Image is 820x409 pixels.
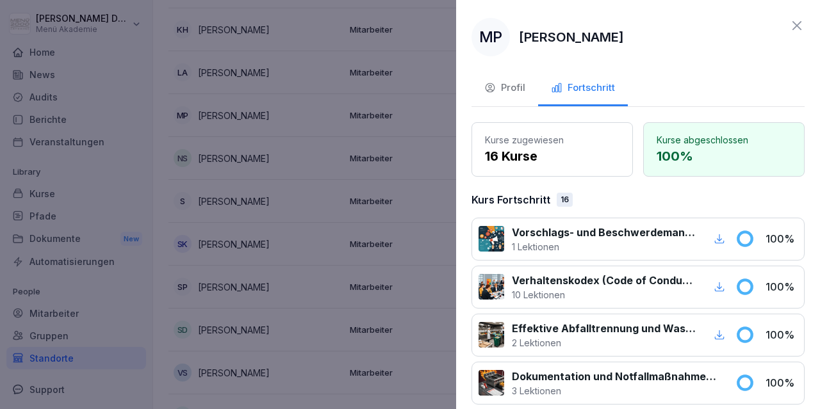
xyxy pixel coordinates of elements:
[657,133,791,147] p: Kurse abgeschlossen
[766,375,798,390] p: 100 %
[766,231,798,246] p: 100 %
[512,369,720,384] p: Dokumentation und Notfallmaßnahmen bei Fritteusen
[471,192,550,207] p: Kurs Fortschritt
[551,81,615,95] div: Fortschritt
[512,273,696,288] p: Verhaltenskodex (Code of Conduct) Menü 2000
[512,288,696,301] p: 10 Lektionen
[538,72,628,106] button: Fortschritt
[484,81,525,95] div: Profil
[485,133,619,147] p: Kurse zugewiesen
[485,147,619,166] p: 16 Kurse
[512,240,696,253] p: 1 Lektionen
[512,384,720,397] p: 3 Lektionen
[471,18,510,56] div: MP
[766,279,798,294] p: 100 %
[766,327,798,342] p: 100 %
[519,28,624,47] p: [PERSON_NAME]
[512,225,696,240] p: Vorschlags- und Beschwerdemanagement bei Menü 2000
[557,193,573,207] div: 16
[512,321,696,336] p: Effektive Abfalltrennung und Wastemanagement im Catering
[512,336,696,349] p: 2 Lektionen
[657,147,791,166] p: 100 %
[471,72,538,106] button: Profil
